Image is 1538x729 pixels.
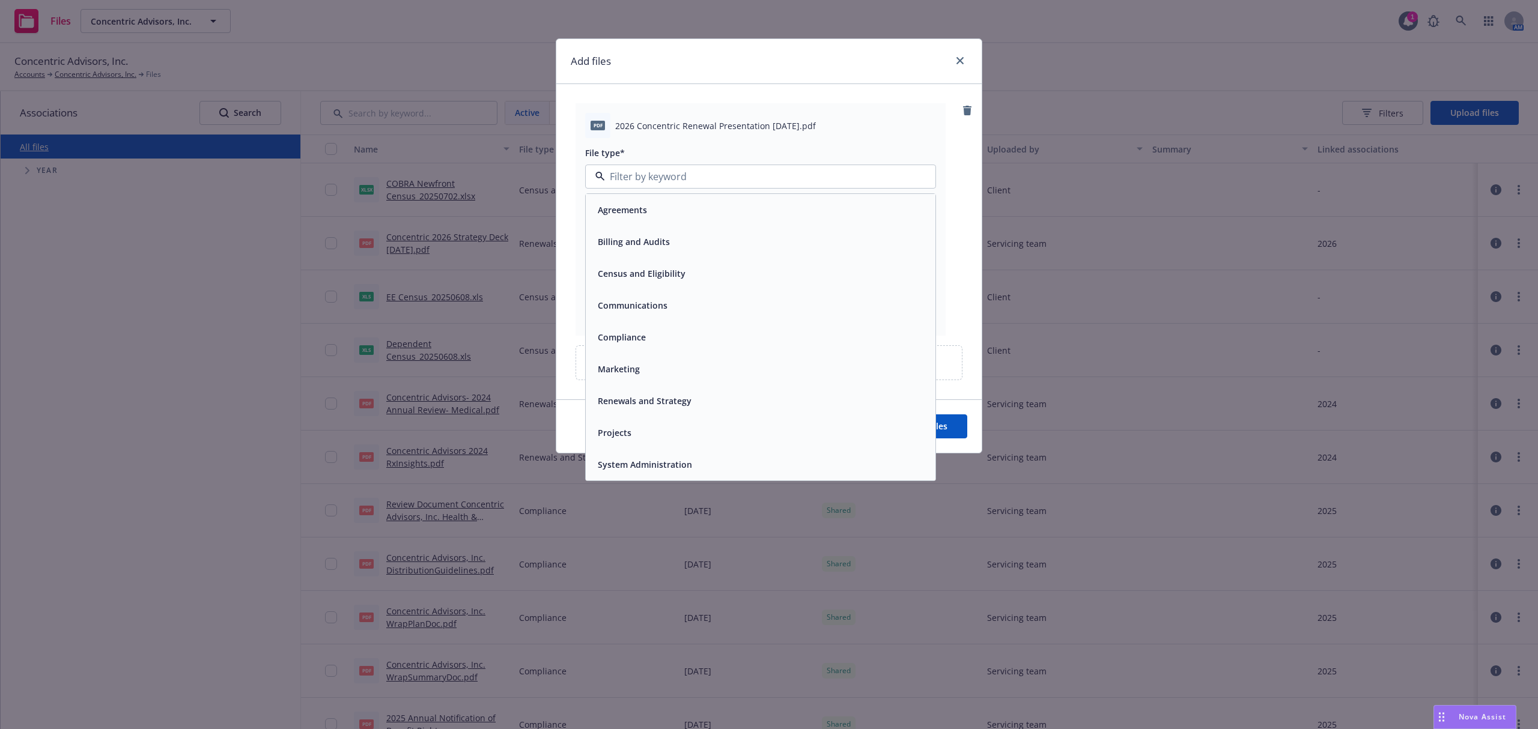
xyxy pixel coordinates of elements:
span: pdf [591,121,605,130]
button: Census and Eligibility [598,267,685,280]
a: remove [960,103,974,118]
span: File type* [585,147,625,159]
a: close [953,53,967,68]
button: Renewals and Strategy [598,395,691,407]
span: 2026 Concentric Renewal Presentation [DATE].pdf [615,119,816,132]
span: Nova Assist [1459,712,1506,722]
div: Upload new files [576,345,962,380]
button: Projects [598,426,631,439]
div: Drag to move [1434,706,1449,728]
h1: Add files [571,53,611,69]
input: Filter by keyword [605,169,911,184]
button: Compliance [598,331,646,343]
button: Agreements [598,204,647,216]
button: Billing and Audits [598,235,670,248]
button: Nova Assist [1433,705,1516,729]
button: Communications [598,299,667,312]
button: Marketing [598,363,640,375]
button: System Administration [598,458,692,471]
